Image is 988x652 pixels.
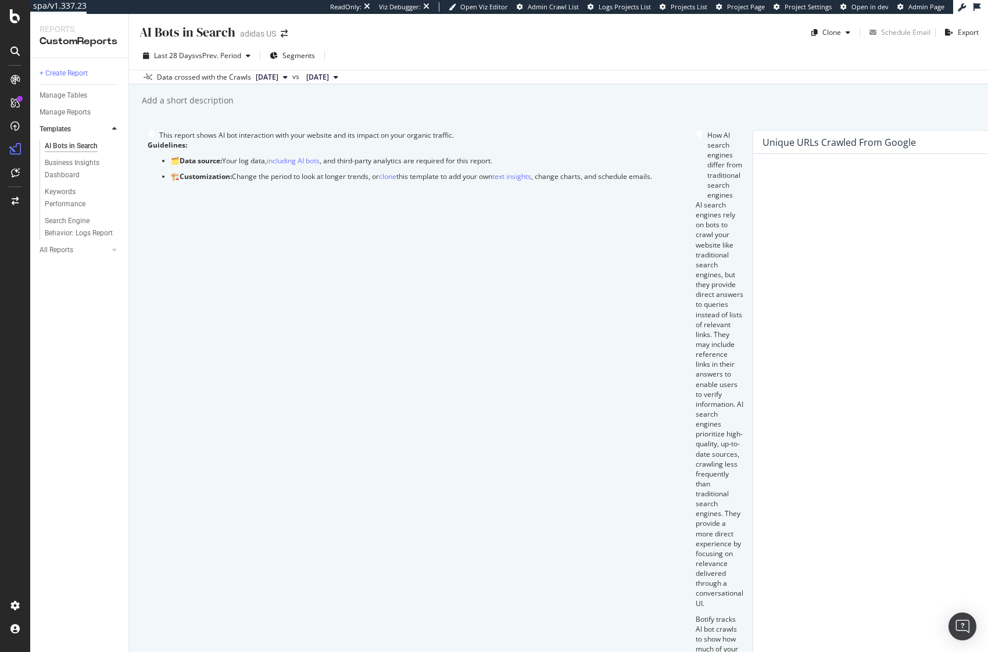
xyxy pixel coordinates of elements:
[774,2,832,12] a: Project Settings
[138,23,235,41] div: AI Bots in Search
[881,27,930,37] div: Schedule Email
[379,2,421,12] div: Viz Debugger:
[306,72,329,83] span: 2025 Aug. 12th
[707,130,743,200] div: How AI search engines differ from traditional search engines
[148,140,187,150] strong: Guidelines:
[785,2,832,11] span: Project Settings
[171,156,686,166] p: 🗂️ Your log data, , and third-party analytics are required for this report.
[45,215,113,239] div: Search Engine Behavior: Logs Report
[40,123,71,135] div: Templates
[948,612,976,640] div: Open Intercom Messenger
[716,2,765,12] a: Project Page
[908,2,944,11] span: Admin Page
[696,200,743,608] p: AI search engines rely on bots to crawl your website like traditional search engines, but they pr...
[40,123,109,135] a: Templates
[292,71,302,82] span: vs
[40,89,87,102] div: Manage Tables
[157,72,251,83] div: Data crossed with the Crawls
[449,2,508,12] a: Open Viz Editor
[763,137,916,148] div: Unique URLs Crawled from Google
[40,106,91,119] div: Manage Reports
[40,106,120,119] a: Manage Reports
[302,70,343,84] button: [DATE]
[865,23,930,42] button: Schedule Email
[265,46,320,65] button: Segments
[822,27,841,37] div: Clone
[45,157,112,181] div: Business Insights Dashboard
[330,2,361,12] div: ReadOnly:
[851,2,889,11] span: Open in dev
[379,171,396,181] a: clone
[45,186,120,210] a: Keywords Performance
[281,30,288,38] div: arrow-right-arrow-left
[840,2,889,12] a: Open in dev
[40,244,73,256] div: All Reports
[492,171,531,181] a: text insights
[940,23,979,42] button: Export
[45,215,120,239] a: Search Engine Behavior: Logs Report
[267,156,320,166] a: including AI bots
[660,2,707,12] a: Projects List
[195,51,241,60] span: vs Prev. Period
[138,46,255,65] button: Last 28 DaysvsPrev. Period
[141,95,234,106] div: Add a short description
[180,156,222,166] strong: Data source:
[727,2,765,11] span: Project Page
[45,186,110,210] div: Keywords Performance
[958,27,979,37] div: Export
[517,2,579,12] a: Admin Crawl List
[180,171,232,181] strong: Customization:
[159,130,454,140] div: This report shows AI bot interaction with your website and its impact on your organic traffic.
[171,171,686,181] p: 🏗️ Change the period to look at longer trends, or this template to add your own , change charts, ...
[40,244,109,256] a: All Reports
[45,157,120,181] a: Business Insights Dashboard
[40,67,120,80] a: + Create Report
[599,2,651,11] span: Logs Projects List
[40,23,119,35] div: Reports
[240,28,276,40] div: adidas US
[40,35,119,48] div: CustomReports
[251,70,292,84] button: [DATE]
[528,2,579,11] span: Admin Crawl List
[807,23,855,42] button: Clone
[671,2,707,11] span: Projects List
[282,51,315,60] span: Segments
[460,2,508,11] span: Open Viz Editor
[40,89,120,102] a: Manage Tables
[45,140,98,152] div: AI Bots in Search
[897,2,944,12] a: Admin Page
[40,67,88,80] div: + Create Report
[45,140,120,152] a: AI Bots in Search
[588,2,651,12] a: Logs Projects List
[154,51,195,60] span: Last 28 Days
[256,72,278,83] span: 2025 Sep. 2nd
